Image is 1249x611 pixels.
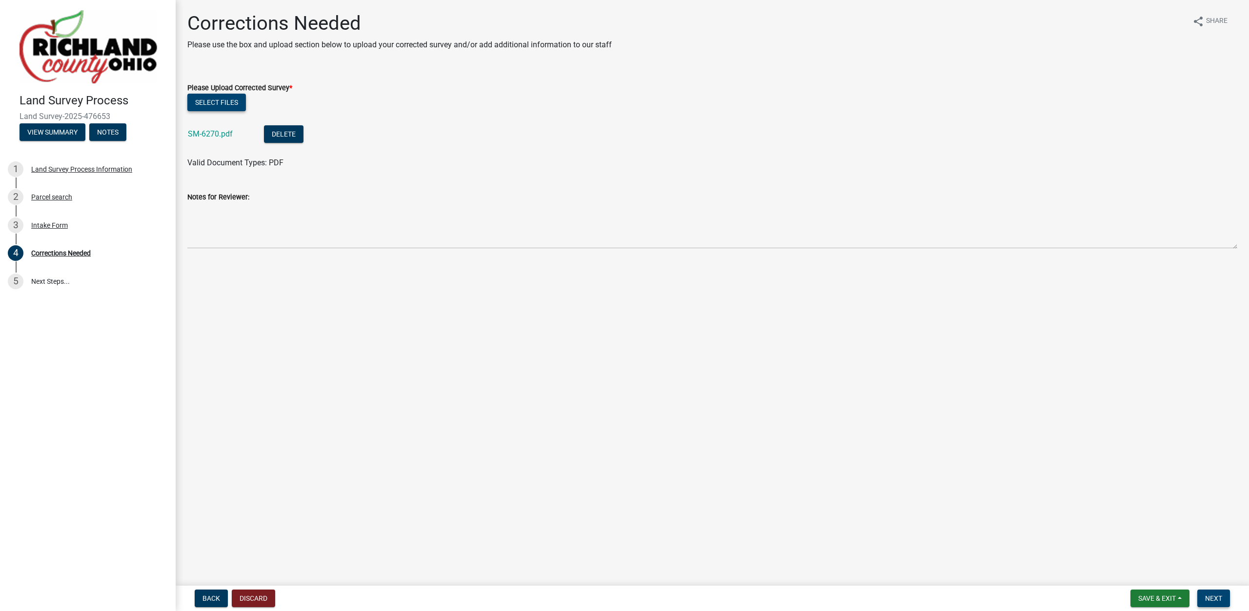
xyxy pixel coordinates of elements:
[187,85,292,92] label: Please Upload Corrected Survey
[8,245,23,261] div: 4
[1192,16,1204,27] i: share
[1197,590,1230,607] button: Next
[20,112,156,121] span: Land Survey-2025-476653
[1205,594,1222,602] span: Next
[31,222,68,229] div: Intake Form
[20,94,168,108] h4: Land Survey Process
[187,194,249,201] label: Notes for Reviewer:
[89,129,126,137] wm-modal-confirm: Notes
[187,12,612,35] h1: Corrections Needed
[264,130,303,139] wm-modal-confirm: Delete Document
[188,129,233,138] a: SM-6270.pdf
[1130,590,1189,607] button: Save & Exit
[8,217,23,233] div: 3
[89,123,126,141] button: Notes
[195,590,228,607] button: Back
[187,94,246,111] button: Select files
[20,129,85,137] wm-modal-confirm: Summary
[31,250,91,256] div: Corrections Needed
[31,194,72,200] div: Parcel search
[1206,16,1228,27] span: Share
[20,10,157,83] img: Richland County, Ohio
[202,594,220,602] span: Back
[8,274,23,289] div: 5
[1185,12,1235,31] button: shareShare
[264,125,303,143] button: Delete
[187,158,283,167] span: Valid Document Types: PDF
[232,590,275,607] button: Discard
[8,189,23,205] div: 2
[31,166,132,173] div: Land Survey Process Information
[8,161,23,177] div: 1
[187,39,612,51] p: Please use the box and upload section below to upload your corrected survey and/or add additional...
[20,123,85,141] button: View Summary
[1138,594,1176,602] span: Save & Exit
